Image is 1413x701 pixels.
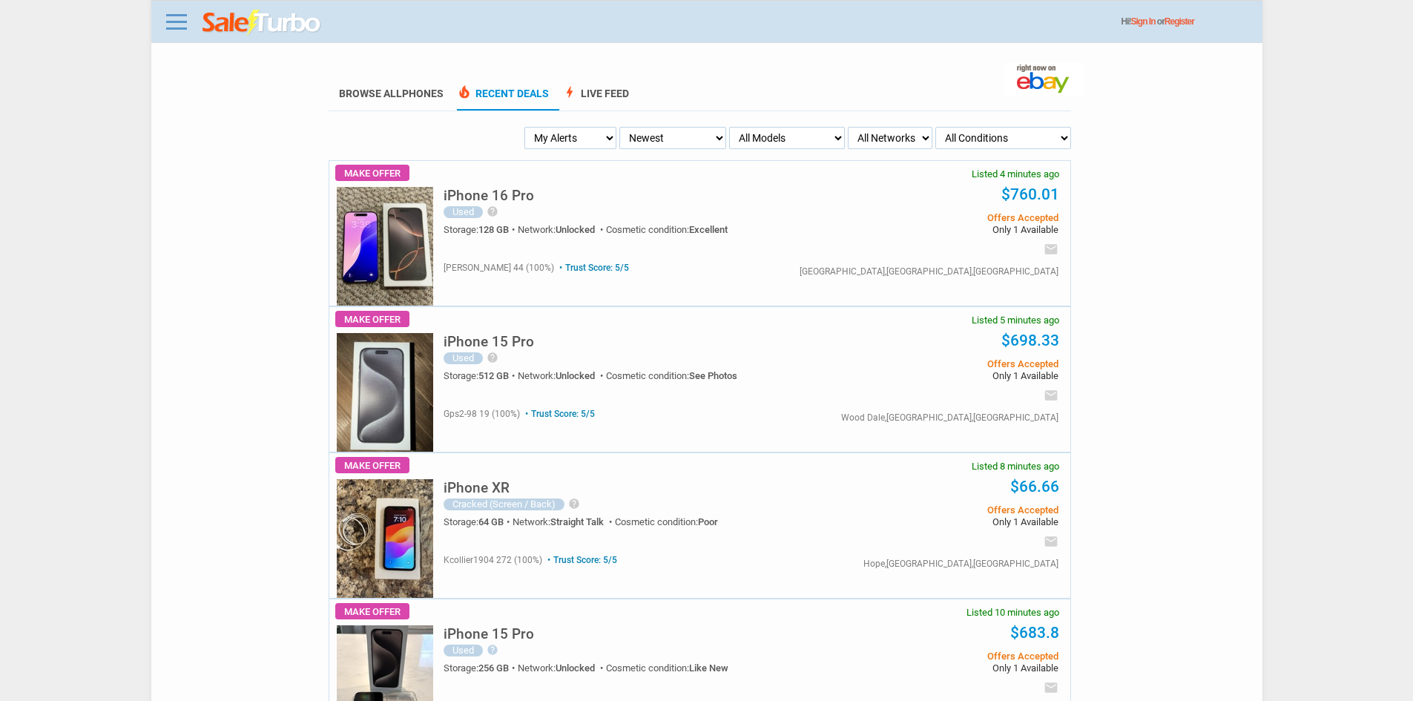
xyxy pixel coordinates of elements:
span: Only 1 Available [834,517,1058,527]
span: Make Offer [335,311,409,327]
a: iPhone XR [444,484,510,495]
div: Storage: [444,371,518,381]
span: Make Offer [335,603,409,619]
div: [GEOGRAPHIC_DATA],[GEOGRAPHIC_DATA],[GEOGRAPHIC_DATA] [800,267,1058,276]
span: Trust Score: 5/5 [556,263,629,273]
span: Listed 10 minutes ago [966,608,1059,617]
a: iPhone 15 Pro [444,338,534,349]
span: Trust Score: 5/5 [522,409,595,419]
span: [PERSON_NAME] 44 (100%) [444,263,554,273]
span: 64 GB [478,516,504,527]
a: Sign In [1131,16,1156,27]
i: help [487,205,498,217]
span: Unlocked [556,662,595,674]
a: boltLive Feed [562,88,629,111]
span: Hi! [1121,16,1131,27]
div: Network: [518,371,606,381]
span: Poor [698,516,718,527]
span: gps2-98 19 (100%) [444,409,520,419]
span: Only 1 Available [834,371,1058,381]
span: Make Offer [335,457,409,473]
div: Cosmetic condition: [615,517,718,527]
h5: iPhone 16 Pro [444,188,534,203]
a: $698.33 [1001,332,1059,349]
div: Cosmetic condition: [606,225,728,234]
span: or [1157,16,1194,27]
img: s-l225.jpg [337,333,433,452]
span: Offers Accepted [834,651,1058,661]
img: s-l225.jpg [337,479,433,598]
h5: iPhone 15 Pro [444,627,534,641]
div: Storage: [444,225,518,234]
h5: iPhone 15 Pro [444,335,534,349]
a: local_fire_departmentRecent Deals [457,88,549,111]
a: Register [1165,16,1194,27]
span: kcollier1904 272 (100%) [444,555,542,565]
span: Like New [689,662,728,674]
div: Storage: [444,517,513,527]
span: Listed 8 minutes ago [972,461,1059,471]
span: Unlocked [556,224,595,235]
span: See Photos [689,370,737,381]
span: 128 GB [478,224,509,235]
img: s-l225.jpg [337,187,433,306]
img: saleturbo.com - Online Deals and Discount Coupons [202,10,322,36]
a: $760.01 [1001,185,1059,203]
span: Phones [402,88,444,99]
span: local_fire_department [457,85,472,99]
span: Make Offer [335,165,409,181]
span: Offers Accepted [834,213,1058,223]
i: email [1044,680,1058,695]
span: Trust Score: 5/5 [544,555,617,565]
span: Straight Talk [550,516,604,527]
i: help [487,644,498,656]
i: help [568,498,580,510]
a: $66.66 [1010,478,1059,496]
a: iPhone 16 Pro [444,191,534,203]
a: Browse AllPhones [339,88,444,99]
div: Used [444,645,483,656]
span: Excellent [689,224,728,235]
span: Only 1 Available [834,225,1058,234]
span: 512 GB [478,370,509,381]
div: Cracked (Screen / Back) [444,498,564,510]
div: Cosmetic condition: [606,371,737,381]
span: 256 GB [478,662,509,674]
div: Storage: [444,663,518,673]
span: Offers Accepted [834,359,1058,369]
span: Only 1 Available [834,663,1058,673]
i: help [487,352,498,363]
span: Unlocked [556,370,595,381]
span: Offers Accepted [834,505,1058,515]
span: Listed 4 minutes ago [972,169,1059,179]
div: Used [444,206,483,218]
div: Network: [518,663,606,673]
h5: iPhone XR [444,481,510,495]
i: email [1044,242,1058,257]
span: Listed 5 minutes ago [972,315,1059,325]
i: email [1044,534,1058,549]
div: Network: [518,225,606,234]
div: Hope,[GEOGRAPHIC_DATA],[GEOGRAPHIC_DATA] [863,559,1058,568]
div: Used [444,352,483,364]
i: email [1044,388,1058,403]
div: Wood Dale,[GEOGRAPHIC_DATA],[GEOGRAPHIC_DATA] [841,413,1058,422]
div: Cosmetic condition: [606,663,728,673]
span: bolt [562,85,577,99]
a: iPhone 15 Pro [444,630,534,641]
a: $683.8 [1010,624,1059,642]
div: Network: [513,517,615,527]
